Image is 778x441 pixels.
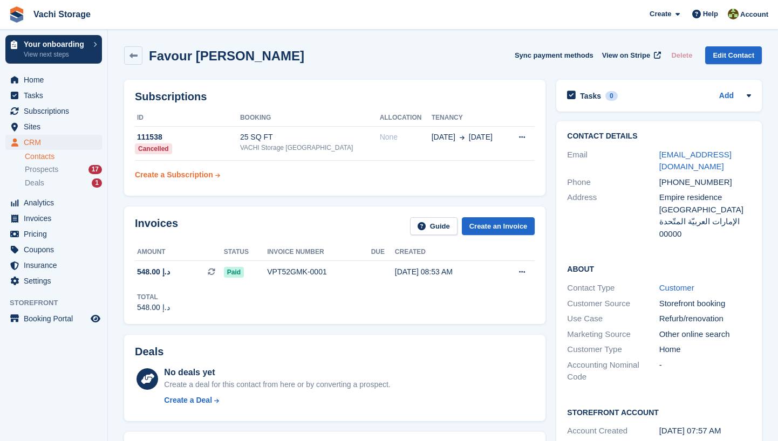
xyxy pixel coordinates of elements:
[267,244,371,261] th: Invoice number
[659,150,732,171] a: [EMAIL_ADDRESS][DOMAIN_NAME]
[410,217,458,235] a: Guide
[371,244,395,261] th: Due
[24,211,88,226] span: Invoices
[5,242,102,257] a: menu
[149,49,304,63] h2: Favour [PERSON_NAME]
[25,164,102,175] a: Prospects 17
[567,313,659,325] div: Use Case
[164,395,212,406] div: Create a Deal
[567,343,659,356] div: Customer Type
[24,311,88,326] span: Booking Portal
[5,135,102,150] a: menu
[5,119,102,134] a: menu
[567,132,751,141] h2: Contact Details
[659,425,751,437] div: [DATE] 07:57 AM
[24,72,88,87] span: Home
[380,132,432,143] div: None
[659,191,751,204] div: Empire residence
[137,266,170,278] span: 548.00 د.إ
[92,178,102,188] div: 1
[605,91,618,101] div: 0
[395,244,496,261] th: Created
[135,109,240,127] th: ID
[24,88,88,103] span: Tasks
[267,266,371,278] div: VPT52GMK-0001
[432,109,507,127] th: Tenancy
[164,366,390,379] div: No deals yet
[395,266,496,278] div: [DATE] 08:53 AM
[164,379,390,390] div: Create a deal for this contact from here or by converting a prospect.
[224,267,244,278] span: Paid
[659,313,751,325] div: Refurb/renovation
[240,143,380,153] div: VACHI Storage [GEOGRAPHIC_DATA]
[137,302,170,313] div: 548.00 د.إ
[24,226,88,242] span: Pricing
[659,228,751,240] div: 00000
[135,165,220,185] a: Create a Subscription
[462,217,535,235] a: Create an Invoice
[89,312,102,325] a: Preview store
[5,195,102,210] a: menu
[240,109,380,127] th: Booking
[567,191,659,240] div: Address
[580,91,601,101] h2: Tasks
[24,195,88,210] span: Analytics
[88,165,102,174] div: 17
[667,46,697,64] button: Delete
[10,298,107,308] span: Storefront
[135,91,535,103] h2: Subscriptions
[598,46,663,64] a: View on Stripe
[659,328,751,341] div: Other online search
[24,119,88,134] span: Sites
[9,6,25,23] img: stora-icon-8386f47178a22dfd0bd8f6a31ec36ba5ce8667c1dd55bd0f319d3a0aa187defe.svg
[135,217,178,235] h2: Invoices
[24,50,88,59] p: View next steps
[659,298,751,310] div: Storefront booking
[705,46,762,64] a: Edit Contact
[5,72,102,87] a: menu
[432,132,455,143] span: [DATE]
[24,242,88,257] span: Coupons
[469,132,493,143] span: [DATE]
[659,216,751,228] div: الإمارات العربيّة المتّحدة
[5,104,102,119] a: menu
[135,244,224,261] th: Amount
[567,263,751,274] h2: About
[567,359,659,383] div: Accounting Nominal Code
[5,211,102,226] a: menu
[567,328,659,341] div: Marketing Source
[24,135,88,150] span: CRM
[515,46,593,64] button: Sync payment methods
[24,273,88,288] span: Settings
[719,90,734,102] a: Add
[25,177,102,189] a: Deals 1
[703,9,718,19] span: Help
[224,244,267,261] th: Status
[650,9,671,19] span: Create
[24,258,88,273] span: Insurance
[240,132,380,143] div: 25 SQ FT
[567,406,751,417] h2: Storefront Account
[740,9,768,20] span: Account
[5,226,102,242] a: menu
[5,311,102,326] a: menu
[135,346,163,358] h2: Deals
[5,35,102,64] a: Your onboarding View next steps
[25,178,44,188] span: Deals
[29,5,95,23] a: Vachi Storage
[567,282,659,294] div: Contact Type
[567,176,659,189] div: Phone
[5,258,102,273] a: menu
[728,9,739,19] img: Anete Gre
[25,164,58,175] span: Prospects
[659,204,751,216] div: [GEOGRAPHIC_DATA]
[567,425,659,437] div: Account Created
[135,143,172,154] div: Cancelled
[135,132,240,143] div: 111538
[567,298,659,310] div: Customer Source
[5,273,102,288] a: menu
[567,149,659,173] div: Email
[602,50,650,61] span: View on Stripe
[135,169,213,181] div: Create a Subscription
[380,109,432,127] th: Allocation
